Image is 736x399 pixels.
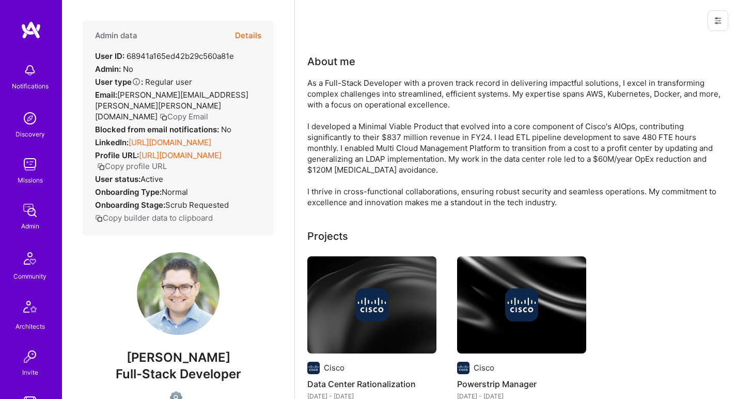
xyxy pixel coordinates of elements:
img: Architects [18,296,42,321]
strong: LinkedIn: [95,137,129,147]
img: cover [457,256,586,354]
span: Scrub Requested [165,200,229,210]
img: discovery [20,108,40,129]
div: Invite [22,367,38,378]
button: Details [235,21,261,51]
div: Missions [18,175,43,186]
strong: Onboarding Stage: [95,200,165,210]
img: Company logo [457,362,469,374]
div: Cisco [324,362,344,373]
strong: User ID: [95,51,124,61]
strong: Onboarding Type: [95,187,162,197]
span: Full-Stack Developer [116,366,241,381]
i: Help [132,77,141,86]
div: No [95,64,133,74]
h4: Powerstrip Manager [457,377,586,391]
h4: Admin data [95,31,137,40]
div: Projects [307,228,348,244]
img: admin teamwork [20,200,40,221]
i: icon Copy [160,113,167,121]
div: Cisco [474,362,494,373]
a: [URL][DOMAIN_NAME] [129,137,211,147]
div: Notifications [12,81,49,91]
button: Copy profile URL [97,161,167,172]
strong: Profile URL: [95,150,139,160]
div: No [95,124,231,135]
div: Community [13,271,46,282]
strong: User status: [95,174,140,184]
span: Active [140,174,163,184]
strong: Admin: [95,64,121,74]
div: Architects [15,321,45,332]
span: [PERSON_NAME][EMAIL_ADDRESS][PERSON_NAME][PERSON_NAME][DOMAIN_NAME] [95,90,248,121]
strong: Email: [95,90,117,100]
h4: Data Center Rationalization [307,377,436,391]
i: icon Copy [97,163,105,171]
img: logo [21,21,41,39]
div: About me [307,54,355,69]
img: Company logo [355,288,388,321]
strong: Blocked from email notifications: [95,125,221,134]
img: Company logo [307,362,320,374]
img: cover [307,256,436,354]
button: Copy Email [160,111,208,122]
img: User Avatar [137,252,220,335]
img: teamwork [20,154,40,175]
img: Invite [20,346,40,367]
div: 68941a165ed42b29c560a81e [95,51,234,62]
i: icon Copy [95,214,103,222]
div: Discovery [15,129,45,140]
button: Copy builder data to clipboard [95,212,213,223]
span: [PERSON_NAME] [83,350,274,365]
img: bell [20,60,40,81]
a: [URL][DOMAIN_NAME] [139,150,222,160]
div: Regular user [95,76,192,87]
span: normal [162,187,188,197]
div: Admin [21,221,39,232]
img: Community [18,246,42,271]
strong: User type : [95,77,143,87]
img: Company logo [505,288,538,321]
div: As a Full-Stack Developer with a proven track record in delivering impactful solutions, I excel i... [307,78,721,208]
